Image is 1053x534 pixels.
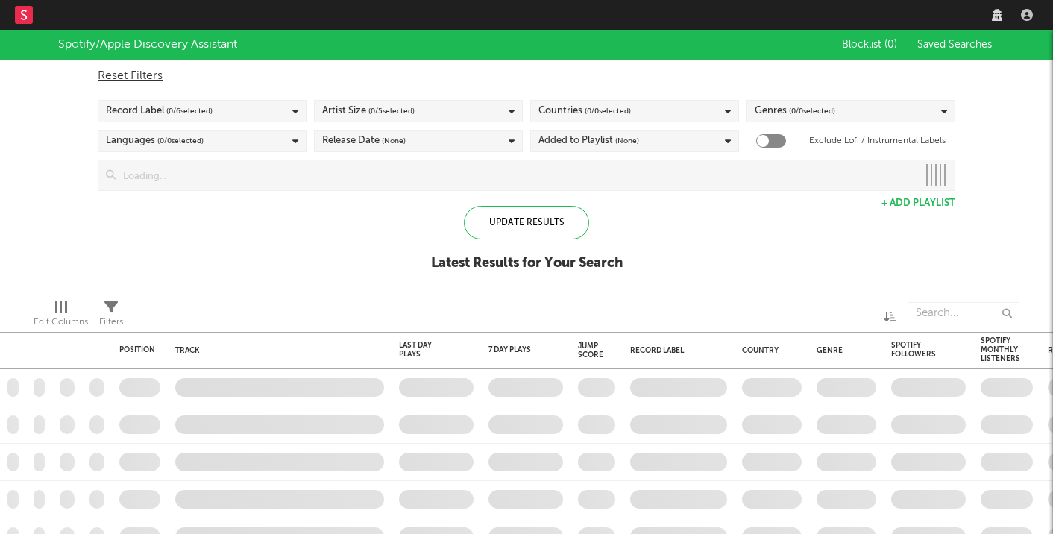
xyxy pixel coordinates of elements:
[881,198,955,208] button: + Add Playlist
[58,36,237,54] div: Spotify/Apple Discovery Assistant
[116,160,917,190] input: Loading...
[585,102,631,120] span: ( 0 / 0 selected)
[538,102,631,120] div: Countries
[742,346,794,355] div: Country
[175,346,377,355] div: Track
[34,295,88,338] div: Edit Columns
[538,132,639,150] div: Added to Playlist
[809,132,946,150] label: Exclude Lofi / Instrumental Labels
[908,302,1019,324] input: Search...
[842,40,897,50] span: Blocklist
[368,102,415,120] span: ( 0 / 5 selected)
[913,39,995,51] button: Saved Searches
[157,132,204,150] span: ( 0 / 0 selected)
[431,254,623,272] div: Latest Results for Your Search
[789,102,835,120] span: ( 0 / 0 selected)
[99,313,123,331] div: Filters
[630,346,720,355] div: Record Label
[322,132,406,150] div: Release Date
[981,336,1020,363] div: Spotify Monthly Listeners
[166,102,213,120] span: ( 0 / 6 selected)
[322,102,415,120] div: Artist Size
[891,341,943,359] div: Spotify Followers
[119,345,155,354] div: Position
[106,132,204,150] div: Languages
[99,295,123,338] div: Filters
[399,341,451,359] div: Last Day Plays
[578,342,603,359] div: Jump Score
[755,102,835,120] div: Genres
[34,313,88,331] div: Edit Columns
[382,132,406,150] span: (None)
[98,67,955,85] div: Reset Filters
[464,206,589,239] div: Update Results
[488,345,541,354] div: 7 Day Plays
[106,102,213,120] div: Record Label
[615,132,639,150] span: (None)
[917,40,995,50] span: Saved Searches
[884,40,897,50] span: ( 0 )
[817,346,869,355] div: Genre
